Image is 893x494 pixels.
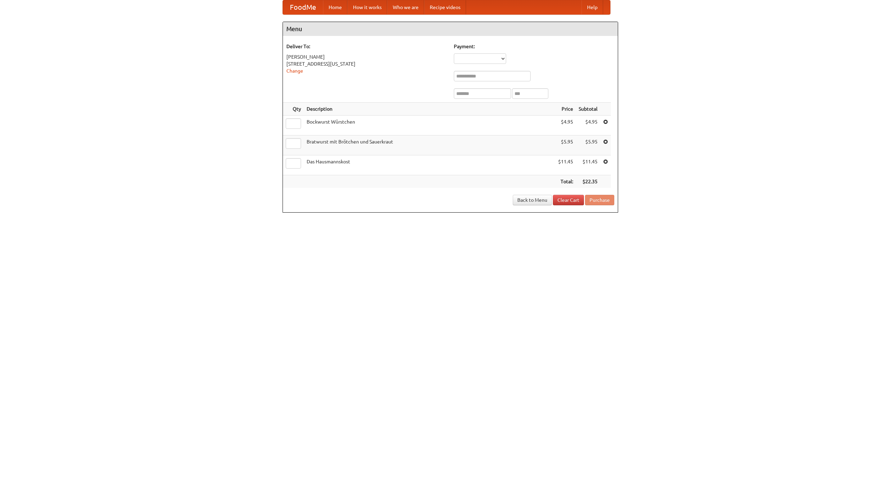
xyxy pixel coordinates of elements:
[576,103,600,116] th: Subtotal
[387,0,424,14] a: Who we are
[347,0,387,14] a: How it works
[454,43,614,50] h5: Payment:
[555,103,576,116] th: Price
[283,0,323,14] a: FoodMe
[513,195,552,205] a: Back to Menu
[304,103,555,116] th: Description
[555,135,576,155] td: $5.95
[283,103,304,116] th: Qty
[553,195,584,205] a: Clear Cart
[576,155,600,175] td: $11.45
[581,0,603,14] a: Help
[576,116,600,135] td: $4.95
[555,155,576,175] td: $11.45
[555,116,576,135] td: $4.95
[304,135,555,155] td: Bratwurst mit Brötchen und Sauerkraut
[286,68,303,74] a: Change
[585,195,614,205] button: Purchase
[304,116,555,135] td: Bockwurst Würstchen
[555,175,576,188] th: Total:
[304,155,555,175] td: Das Hausmannskost
[283,22,618,36] h4: Menu
[424,0,466,14] a: Recipe videos
[323,0,347,14] a: Home
[286,60,447,67] div: [STREET_ADDRESS][US_STATE]
[286,53,447,60] div: [PERSON_NAME]
[576,135,600,155] td: $5.95
[576,175,600,188] th: $22.35
[286,43,447,50] h5: Deliver To:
